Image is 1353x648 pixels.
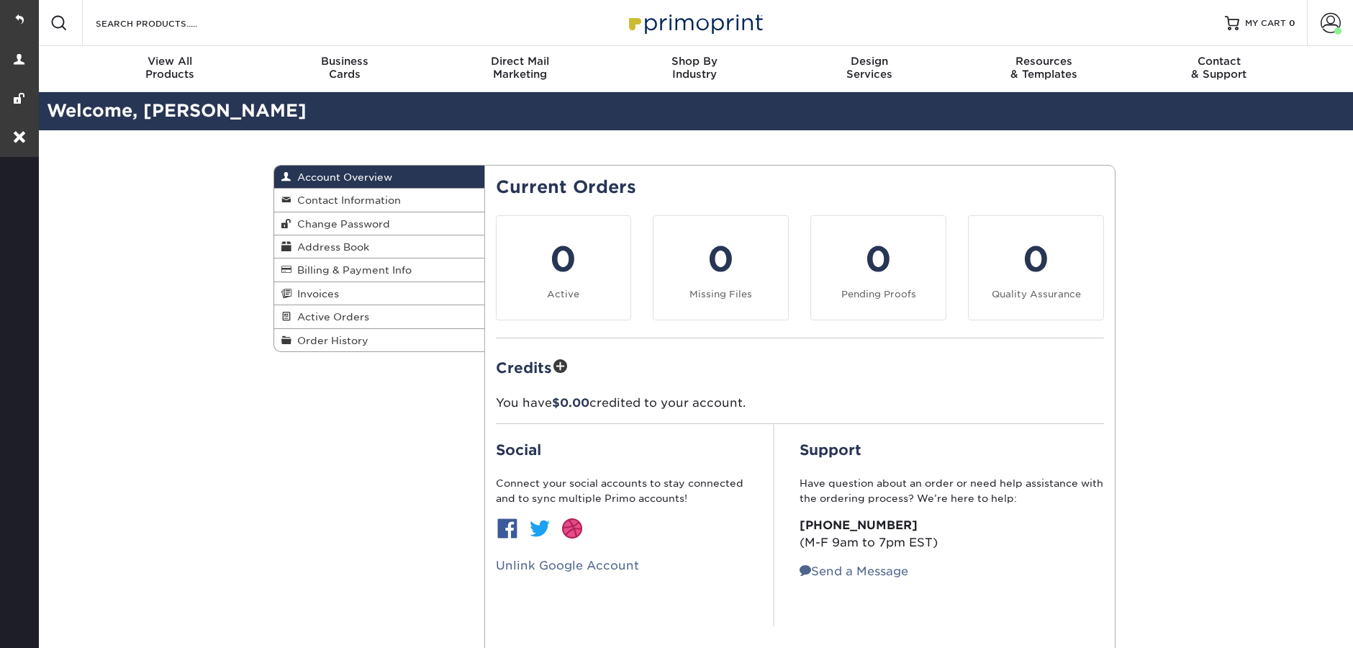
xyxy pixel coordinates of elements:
[83,55,258,81] div: Products
[607,55,782,68] span: Shop By
[623,7,766,38] img: Primoprint
[1289,18,1295,28] span: 0
[800,564,908,578] a: Send a Message
[689,289,752,300] small: Missing Files
[607,55,782,81] div: Industry
[274,329,484,351] a: Order History
[782,55,956,68] span: Design
[800,441,1104,459] h2: Support
[841,289,916,300] small: Pending Proofs
[291,264,412,276] span: Billing & Payment Info
[653,215,789,320] a: 0 Missing Files
[977,233,1095,285] div: 0
[956,55,1131,68] span: Resources
[496,517,519,540] img: btn-facebook.jpg
[291,241,369,253] span: Address Book
[291,288,339,300] span: Invoices
[36,98,1353,125] h2: Welcome, [PERSON_NAME]
[800,517,1104,552] p: (M-F 9am to 7pm EST)
[83,55,258,68] span: View All
[820,233,937,285] div: 0
[956,55,1131,81] div: & Templates
[800,518,918,532] strong: [PHONE_NUMBER]
[662,233,779,285] div: 0
[800,476,1104,505] p: Have question about an order or need help assistance with the ordering process? We’re here to help:
[274,305,484,328] a: Active Orders
[607,46,782,92] a: Shop ByIndustry
[433,55,607,68] span: Direct Mail
[258,55,433,81] div: Cards
[1131,55,1306,81] div: & Support
[1131,46,1306,92] a: Contact& Support
[274,235,484,258] a: Address Book
[496,395,1105,412] p: You have credited to your account.
[291,171,392,183] span: Account Overview
[258,55,433,68] span: Business
[992,289,1081,300] small: Quality Assurance
[956,46,1131,92] a: Resources& Templates
[291,194,401,206] span: Contact Information
[496,177,1105,198] h2: Current Orders
[496,559,639,572] a: Unlink Google Account
[291,335,368,346] span: Order History
[496,215,632,320] a: 0 Active
[291,218,390,230] span: Change Password
[505,233,623,285] div: 0
[547,289,579,300] small: Active
[274,166,484,189] a: Account Overview
[496,476,748,505] p: Connect your social accounts to stay connected and to sync multiple Primo accounts!
[433,55,607,81] div: Marketing
[291,311,369,323] span: Active Orders
[810,215,946,320] a: 0 Pending Proofs
[94,14,235,32] input: SEARCH PRODUCTS.....
[274,258,484,282] a: Billing & Payment Info
[528,517,551,540] img: btn-twitter.jpg
[552,396,589,410] span: $0.00
[782,55,956,81] div: Services
[274,282,484,305] a: Invoices
[496,356,1105,378] h2: Credits
[1131,55,1306,68] span: Contact
[258,46,433,92] a: BusinessCards
[968,215,1104,320] a: 0 Quality Assurance
[83,46,258,92] a: View AllProducts
[274,212,484,235] a: Change Password
[274,189,484,212] a: Contact Information
[496,441,748,459] h2: Social
[1245,17,1286,30] span: MY CART
[782,46,956,92] a: DesignServices
[433,46,607,92] a: Direct MailMarketing
[561,517,584,540] img: btn-dribbble.jpg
